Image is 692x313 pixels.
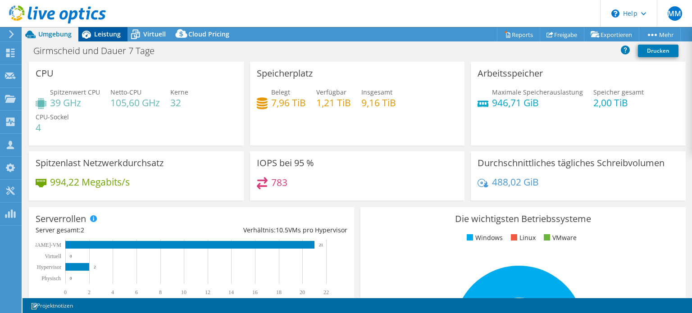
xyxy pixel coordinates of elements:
text: 22 [323,289,329,295]
text: Hypervisor [37,264,61,270]
h1: Girmscheid und Dauer 7 Tage [29,46,168,56]
text: 2 [94,265,96,269]
span: Speicher gesamt [593,88,644,96]
text: 4 [111,289,114,295]
li: Windows [464,233,503,243]
text: 12 [205,289,210,295]
text: 10 [181,289,187,295]
span: Umgebung [38,30,72,38]
h4: 488,02 GiB [492,177,539,187]
span: Maximale Speicherauslastung [492,88,583,96]
h4: 4 [36,122,69,132]
span: Leistung [94,30,121,38]
h4: 105,60 GHz [110,98,160,108]
li: VMware [542,233,577,243]
h3: CPU [36,68,54,78]
span: Insgesamt [361,88,392,96]
h4: 7,96 TiB [271,98,306,108]
text: 18 [276,289,282,295]
a: Freigabe [540,27,584,41]
span: Netto-CPU [110,88,141,96]
text: 21 [319,243,323,247]
a: Drucken [638,45,678,57]
h4: 946,71 GiB [492,98,583,108]
span: 2 [81,226,84,234]
h4: 1,21 TiB [316,98,351,108]
h3: IOPS bei 95 % [257,158,314,168]
text: 6 [135,289,138,295]
span: Spitzenwert CPU [50,88,100,96]
div: Verhältnis: VMs pro Hypervisor [191,225,347,235]
span: Verfügbar [316,88,346,96]
h3: Spitzenlast Netzwerkdurchsatz [36,158,164,168]
h3: Serverrollen [36,214,86,224]
h4: 32 [170,98,188,108]
h3: Arbeitsspeicher [478,68,543,78]
a: Exportieren [584,27,639,41]
text: 0 [64,289,67,295]
h4: 2,00 TiB [593,98,644,108]
h4: 9,16 TiB [361,98,396,108]
svg: \n [611,9,619,18]
text: Virtuell [45,253,61,259]
span: Kerne [170,88,188,96]
a: Reports [497,27,540,41]
span: MM [668,6,682,21]
a: Mehr [639,27,681,41]
text: 2 [88,289,91,295]
text: 8 [159,289,162,295]
a: Projektnotizen [24,300,79,311]
h4: 994,22 Megabits/s [50,177,130,187]
text: 14 [228,289,234,295]
span: CPU-Sockel [36,113,69,121]
h3: Durchschnittliches tägliches Schreibvolumen [478,158,665,168]
h4: 39 GHz [50,98,100,108]
span: 10.5 [276,226,288,234]
text: 20 [300,289,305,295]
text: Physisch [41,275,61,281]
span: Virtuell [143,30,166,38]
h3: Speicherplatz [257,68,313,78]
h3: Die wichtigsten Betriebssysteme [367,214,679,224]
span: Belegt [271,88,290,96]
h4: 783 [271,177,287,187]
text: 0 [70,254,72,259]
div: Server gesamt: [36,225,191,235]
text: 16 [252,289,258,295]
text: 0 [70,276,72,281]
span: Cloud Pricing [188,30,229,38]
li: Linux [509,233,536,243]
